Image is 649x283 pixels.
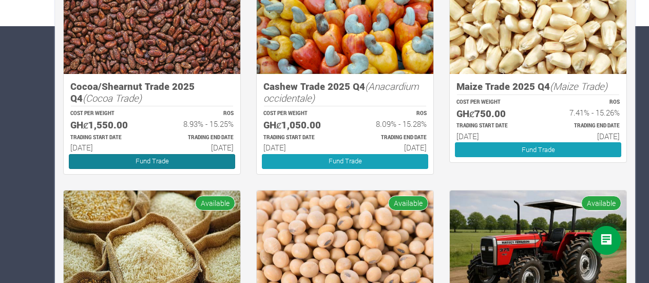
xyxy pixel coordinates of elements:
[161,143,234,152] h6: [DATE]
[70,81,234,104] h5: Cocoa/Shearnut Trade 2025 Q4
[195,196,235,211] span: Available
[354,143,427,152] h6: [DATE]
[263,134,336,142] p: Estimated Trading Start Date
[354,110,427,118] p: ROS
[456,122,529,130] p: Estimated Trading Start Date
[456,131,529,141] h6: [DATE]
[70,110,143,118] p: COST PER WEIGHT
[547,131,620,141] h6: [DATE]
[161,119,234,128] h6: 8.93% - 15.25%
[456,81,620,92] h5: Maize Trade 2025 Q4
[455,142,621,157] a: Fund Trade
[70,143,143,152] h6: [DATE]
[547,108,620,117] h6: 7.41% - 15.26%
[263,110,336,118] p: COST PER WEIGHT
[581,196,621,211] span: Available
[354,134,427,142] p: Estimated Trading End Date
[550,80,607,92] i: (Maize Trade)
[262,154,428,169] a: Fund Trade
[263,81,427,104] h5: Cashew Trade 2025 Q4
[83,91,142,104] i: (Cocoa Trade)
[456,108,529,120] h5: GHȼ750.00
[547,99,620,106] p: ROS
[263,119,336,131] h5: GHȼ1,050.00
[70,134,143,142] p: Estimated Trading Start Date
[263,80,419,104] i: (Anacardium occidentale)
[456,99,529,106] p: COST PER WEIGHT
[388,196,428,211] span: Available
[547,122,620,130] p: Estimated Trading End Date
[69,154,235,169] a: Fund Trade
[161,110,234,118] p: ROS
[161,134,234,142] p: Estimated Trading End Date
[263,143,336,152] h6: [DATE]
[70,119,143,131] h5: GHȼ1,550.00
[354,119,427,128] h6: 8.09% - 15.28%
